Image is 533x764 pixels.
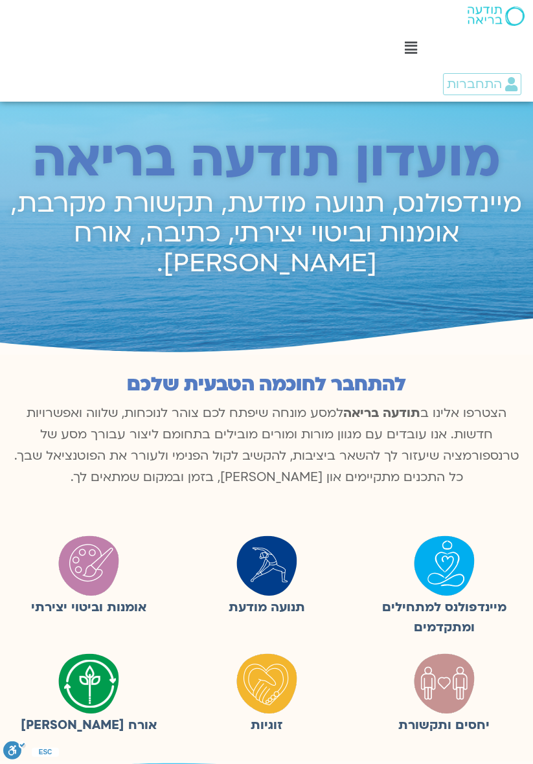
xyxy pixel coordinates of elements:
[6,598,171,618] figcaption: אומנות וביטוי יצירתי
[184,715,348,736] figcaption: זוגיות
[6,403,527,488] p: הצטרפו אלינו ב למסע מונחה שיפתח לכם צוהר לנוכחות, שלווה ואפשרויות חדשות. אנו עובדים עם מגוון מורו...
[184,598,348,618] figcaption: תנועה מודעת
[468,6,525,26] img: תודעה בריאה
[6,715,171,736] figcaption: אורח [PERSON_NAME]
[443,73,521,95] a: התחברות
[447,77,502,91] span: התחברות
[343,405,420,421] b: תודעה בריאה
[362,715,527,736] figcaption: יחסים ותקשורת
[6,374,527,396] h2: להתחבר לחוכמה הטבעית שלכם
[362,598,527,638] figcaption: מיינדפולנס למתחילים ומתקדמים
